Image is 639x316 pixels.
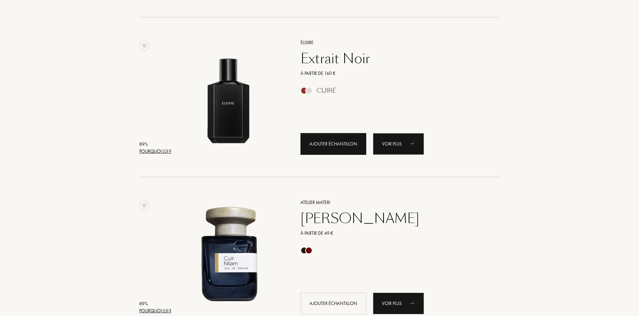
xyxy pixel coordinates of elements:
a: À partir de 160 € [295,70,490,77]
div: Pourquoi lui ? [139,148,171,155]
a: Élisire [295,39,490,46]
a: Extrait Noir Élisire [174,31,290,162]
a: À partir de 49 € [295,230,490,237]
img: Extrait Noir Élisire [174,38,285,149]
a: Voir plusanimation [373,293,424,314]
div: Pourquoi lui ? [139,307,171,314]
div: animation [408,296,421,310]
div: Voir plus [373,293,424,314]
img: no_like_p.png [139,201,149,211]
div: animation [408,137,421,150]
a: Extrait Noir [295,50,490,67]
div: Voir plus [373,133,424,155]
img: Cuir Nilam Atelier Materi [174,198,285,309]
div: Cuiré [316,87,336,94]
a: Cuiré [295,89,490,96]
div: Ajouter échantillon [300,133,366,155]
img: no_like_p.png [139,41,149,51]
a: Atelier Materi [295,199,490,206]
div: Ajouter échantillon [300,293,366,314]
div: 89 % [139,141,171,148]
a: [PERSON_NAME] [295,210,490,226]
a: Voir plusanimation [373,133,424,155]
div: 89 % [139,300,171,307]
